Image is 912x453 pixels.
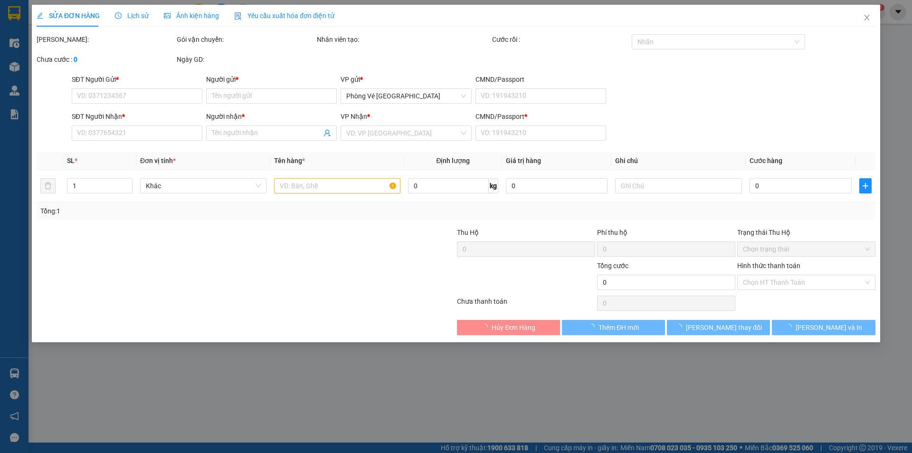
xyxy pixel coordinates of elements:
span: loading [675,324,686,330]
div: CMND/Passport [475,111,606,122]
span: Khác [146,179,261,193]
span: plus [860,182,871,190]
input: VD: Bàn, Ghế [274,178,400,193]
span: SL [67,157,75,164]
span: Hủy Đơn Hàng [492,322,536,333]
button: Thêm ĐH mới [562,320,665,335]
div: Chưa cước : [37,54,175,65]
span: Thêm ĐH mới [598,322,639,333]
span: Thu Hộ [457,229,479,236]
span: edit [37,12,43,19]
span: Phòng Vé Tuy Hòa [347,89,466,103]
div: Người nhận [206,111,337,122]
div: Nhân viên tạo: [317,34,490,45]
button: Hủy Đơn Hàng [457,320,560,335]
div: Trạng thái Thu Hộ [737,227,875,238]
div: [PERSON_NAME]: [37,34,175,45]
div: SĐT Người Gửi [72,74,202,85]
button: [PERSON_NAME] và In [772,320,875,335]
th: Ghi chú [612,152,746,170]
span: [PERSON_NAME] và In [796,322,862,333]
span: loading [785,324,796,330]
button: plus [859,178,872,193]
span: SỬA ĐƠN HÀNG [37,12,100,19]
span: Tổng cước [597,262,628,270]
span: loading [588,324,598,330]
button: Close [854,5,880,31]
button: delete [40,178,56,193]
label: Hình thức thanh toán [737,262,800,270]
button: [PERSON_NAME] thay đổi [667,320,770,335]
div: Tổng: 1 [40,206,352,216]
span: Yêu cầu xuất hóa đơn điện tử [234,12,334,19]
span: Định lượng [437,157,470,164]
span: Chọn trạng thái [743,242,870,256]
span: Đơn vị tính [140,157,176,164]
div: VP gửi [341,74,472,85]
span: kg [489,178,498,193]
span: Tên hàng [274,157,305,164]
span: Giá trị hàng [506,157,541,164]
span: Ảnh kiện hàng [164,12,219,19]
span: user-add [324,129,332,137]
div: Gói vận chuyển: [177,34,315,45]
span: VP Nhận [341,113,368,120]
span: loading [482,324,492,330]
b: 0 [74,56,77,63]
span: Cước hàng [750,157,782,164]
div: Ngày GD: [177,54,315,65]
input: Ghi Chú [616,178,742,193]
img: icon [234,12,242,20]
span: Lịch sử [115,12,149,19]
div: Cước rồi : [492,34,630,45]
span: [PERSON_NAME] thay đổi [686,322,762,333]
div: Người gửi [206,74,337,85]
div: SĐT Người Nhận [72,111,202,122]
span: picture [164,12,171,19]
span: close [863,14,871,21]
div: CMND/Passport [475,74,606,85]
span: clock-circle [115,12,122,19]
div: Chưa thanh toán [456,296,596,313]
div: Phí thu hộ [597,227,735,241]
